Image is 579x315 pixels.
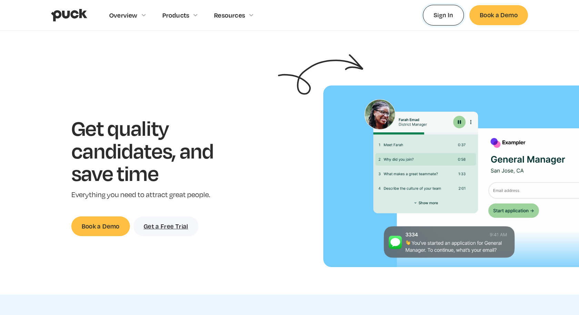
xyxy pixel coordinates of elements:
[71,216,130,236] a: Book a Demo
[469,5,528,25] a: Book a Demo
[214,11,245,19] div: Resources
[71,116,235,184] h1: Get quality candidates, and save time
[71,190,235,200] p: Everything you need to attract great people.
[133,216,199,236] a: Get a Free Trial
[162,11,190,19] div: Products
[109,11,138,19] div: Overview
[423,5,464,25] a: Sign In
